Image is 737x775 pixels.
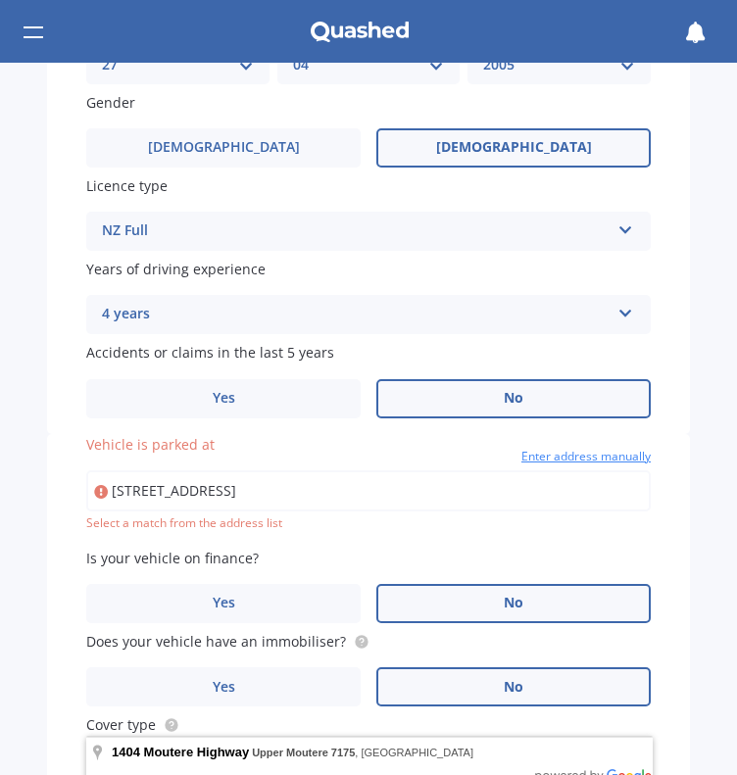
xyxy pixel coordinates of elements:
span: Enter address manually [521,447,651,466]
div: NZ Full [102,219,610,243]
span: No [504,595,523,611]
input: Enter address [86,470,651,511]
span: Accidents or claims in the last 5 years [86,344,334,363]
span: [DEMOGRAPHIC_DATA] [148,139,300,156]
span: , [GEOGRAPHIC_DATA] [252,747,473,758]
span: Yes [213,595,235,611]
span: Moutere Highway [144,745,250,759]
span: Does your vehicle have an immobiliser? [86,632,346,651]
span: Yes [213,390,235,407]
span: Is your vehicle on finance? [86,549,259,567]
span: No [504,390,523,407]
span: Licence type [86,176,168,195]
span: Upper Moutere [252,747,328,758]
span: No [504,679,523,696]
span: 7175 [331,747,355,758]
span: Gender [86,93,135,112]
div: 4 years [102,303,610,326]
span: Cover type [86,715,156,734]
span: Vehicle is parked at [86,435,215,454]
span: Yes [213,679,235,696]
span: [DEMOGRAPHIC_DATA] [436,139,592,156]
span: Years of driving experience [86,260,266,278]
div: Select a match from the address list [86,515,651,532]
span: 1404 [112,745,140,759]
